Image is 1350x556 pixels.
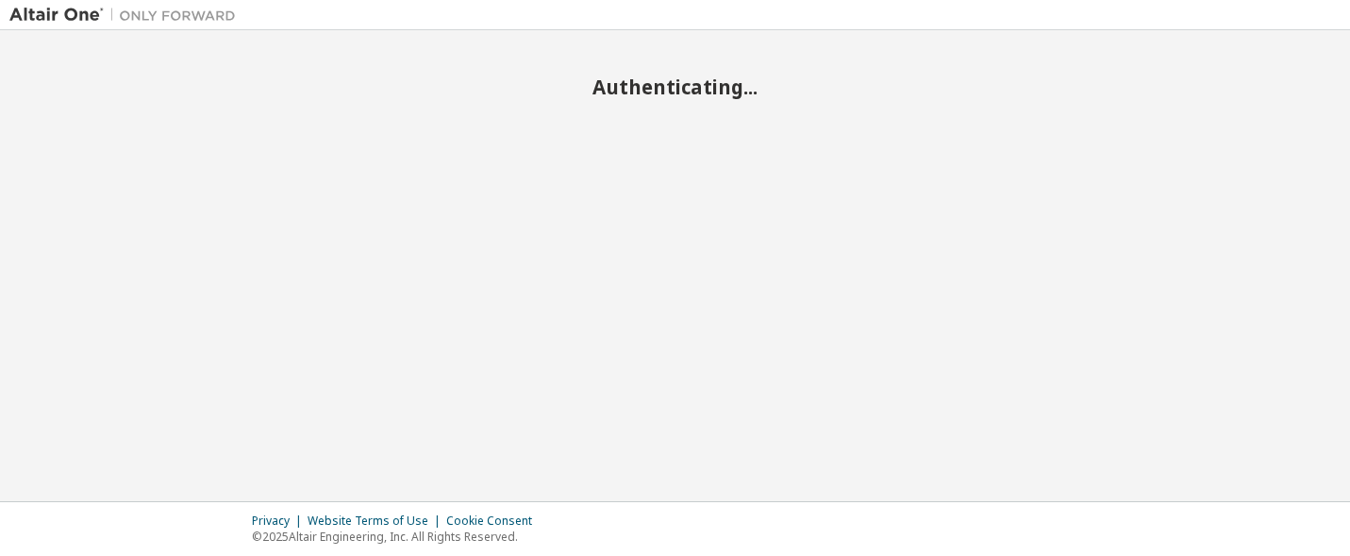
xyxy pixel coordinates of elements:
[252,529,543,545] p: © 2025 Altair Engineering, Inc. All Rights Reserved.
[308,514,446,529] div: Website Terms of Use
[446,514,543,529] div: Cookie Consent
[9,6,245,25] img: Altair One
[9,75,1341,99] h2: Authenticating...
[252,514,308,529] div: Privacy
